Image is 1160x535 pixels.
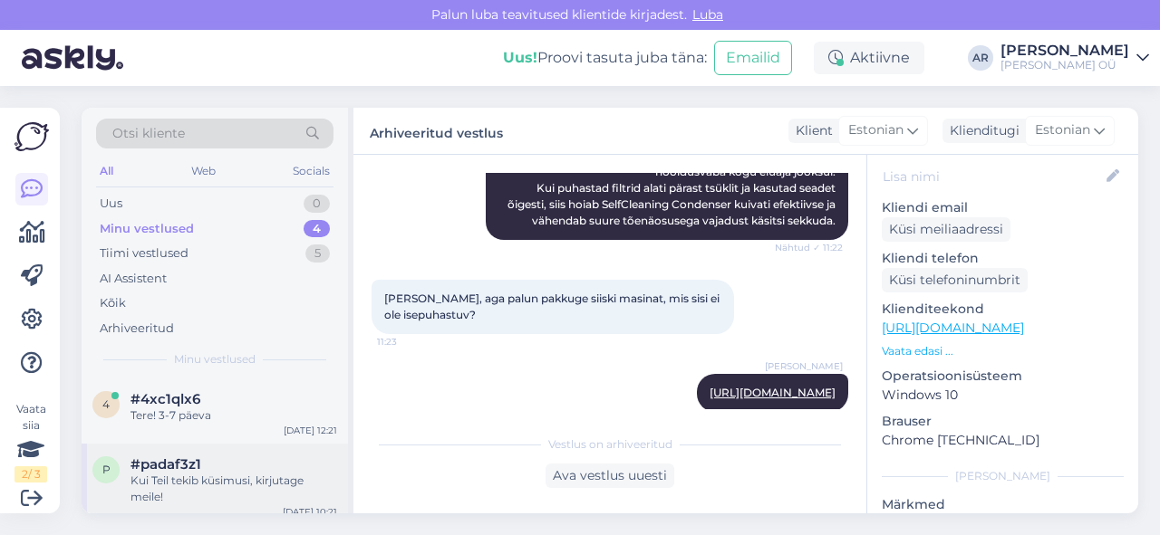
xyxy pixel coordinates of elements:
img: Askly Logo [14,122,49,151]
p: Chrome [TECHNICAL_ID] [882,431,1124,450]
span: p [102,463,111,476]
span: Estonian [1035,120,1090,140]
a: [PERSON_NAME][PERSON_NAME] OÜ [1000,43,1149,72]
a: [URL][DOMAIN_NAME] [882,320,1024,336]
input: Lisa nimi [883,167,1103,186]
div: AI Assistent [100,270,167,288]
div: Ava vestlus uuesti [546,463,674,488]
div: Tere! 3-7 päeva [130,407,337,424]
span: Luba [687,6,729,23]
p: Brauser [882,412,1124,431]
div: AR [968,45,993,71]
div: Minu vestlused [100,220,194,238]
div: 2 / 3 [14,466,47,482]
span: #4xc1qlx6 [130,391,200,407]
div: Klienditugi [942,121,1020,140]
div: 4 [304,220,330,238]
div: Proovi tasuta juba täna: [503,47,707,69]
div: 5 [305,244,330,263]
div: [PERSON_NAME] OÜ [1000,58,1129,72]
div: Kõik [100,294,126,312]
p: Märkmed [882,495,1124,514]
p: Vaata edasi ... [882,343,1124,359]
p: Kliendi email [882,198,1124,217]
div: Kui Teil tekib küsimusi, kirjutage meile! [130,473,337,505]
span: Estonian [848,120,904,140]
b: Uus! [503,49,537,66]
p: Kliendi telefon [882,249,1124,268]
button: Emailid [714,41,792,75]
label: Arhiveeritud vestlus [370,119,503,143]
p: Windows 10 [882,386,1124,405]
span: 11:23 [377,335,445,349]
div: [PERSON_NAME] [1000,43,1129,58]
div: Uus [100,195,122,213]
div: Vaata siia [14,401,47,482]
div: Tiimi vestlused [100,244,188,263]
span: [PERSON_NAME] [765,359,843,373]
span: Vestlus on arhiveeritud [548,436,672,453]
div: [DATE] 12:21 [284,424,337,437]
p: Operatsioonisüsteem [882,367,1124,386]
div: Klient [788,121,833,140]
span: #padaf3z1 [130,456,201,473]
span: Nähtud ✓ 11:22 [775,241,843,254]
div: Küsi telefoninumbrit [882,268,1028,292]
div: Küsi meiliaadressi [882,217,1010,242]
div: Socials [289,159,333,183]
span: 4 [102,397,110,411]
div: 0 [304,195,330,213]
div: [DATE] 10:21 [283,505,337,519]
span: Otsi kliente [112,124,185,143]
p: Klienditeekond [882,300,1124,319]
a: [URL][DOMAIN_NAME] [710,386,836,399]
span: Minu vestlused [174,351,256,368]
div: Aktiivne [814,42,924,74]
div: Web [188,159,219,183]
div: All [96,159,117,183]
div: [PERSON_NAME] [882,468,1124,484]
div: Arhiveeritud [100,320,174,338]
span: [PERSON_NAME], aga palun pakkuge siiski masinat, mis sisi ei ole isepuhastuv? [384,291,722,321]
